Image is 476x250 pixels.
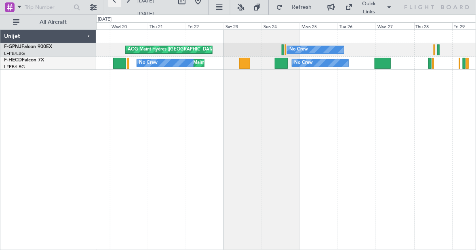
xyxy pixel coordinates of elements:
[224,22,262,29] div: Sat 23
[273,1,321,14] button: Refresh
[25,1,71,13] input: Trip Number
[4,44,21,49] span: F-GPNJ
[98,16,112,23] div: [DATE]
[300,22,338,29] div: Mon 25
[285,4,319,10] span: Refresh
[4,50,25,57] a: LFPB/LBG
[338,22,376,29] div: Tue 26
[414,22,452,29] div: Thu 28
[128,44,264,56] div: AOG Maint Hyères ([GEOGRAPHIC_DATA]-[GEOGRAPHIC_DATA])
[139,57,158,69] div: No Crew
[4,44,52,49] a: F-GPNJFalcon 900EX
[4,58,44,63] a: F-HECDFalcon 7X
[110,22,148,29] div: Wed 20
[262,22,300,29] div: Sun 24
[186,22,224,29] div: Fri 22
[4,58,22,63] span: F-HECD
[4,64,25,70] a: LFPB/LBG
[376,22,414,29] div: Wed 27
[289,44,308,56] div: No Crew
[9,16,88,29] button: All Aircraft
[148,22,186,29] div: Thu 21
[294,57,313,69] div: No Crew
[341,1,396,14] button: Quick Links
[21,19,85,25] span: All Aircraft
